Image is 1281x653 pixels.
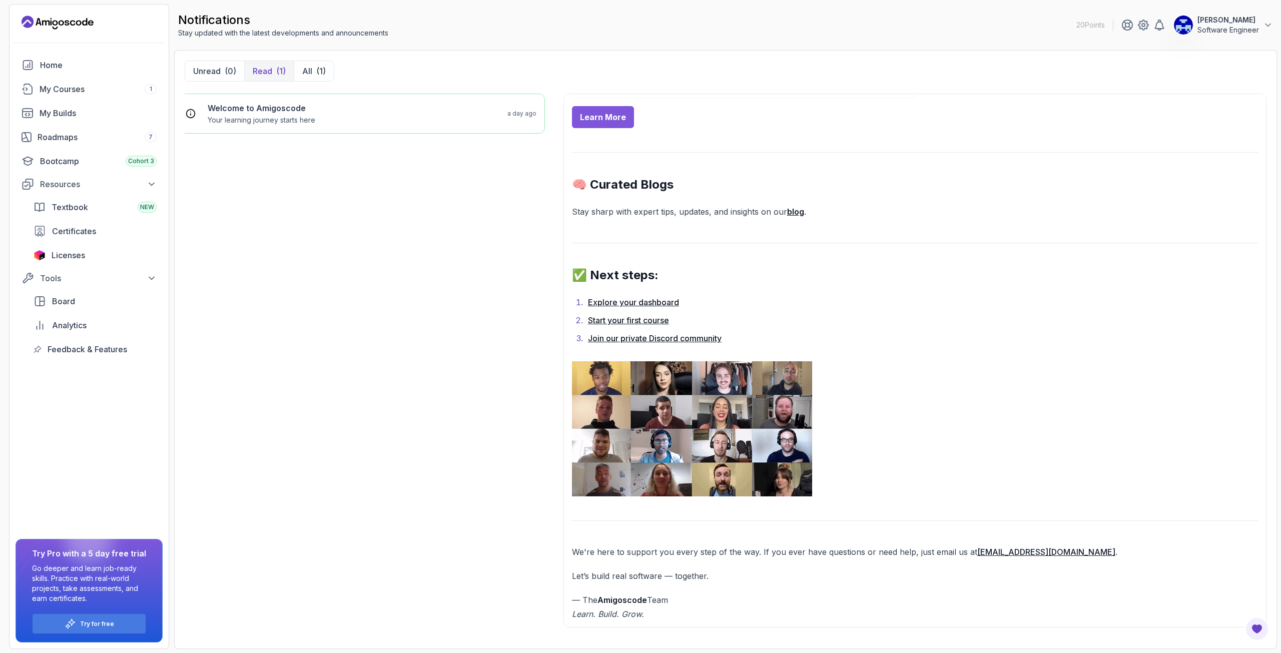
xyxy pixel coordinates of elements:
a: Join our private Discord community [588,333,722,343]
span: Board [52,295,75,307]
a: Try for free [80,620,114,628]
h2: 🧠 Curated Blogs [572,177,1258,193]
a: feedback [28,339,163,359]
button: Tools [16,269,163,287]
h2: notifications [178,12,388,28]
img: Faces of Amigoscode [572,361,812,496]
div: Home [40,59,157,71]
p: a day ago [507,110,536,118]
a: board [28,291,163,311]
p: Software Engineer [1197,25,1259,35]
span: Feedback & Features [48,343,127,355]
p: We're here to support you every step of the way. If you ever have questions or need help, just em... [572,545,1258,559]
div: Roadmaps [38,131,157,143]
p: Unread [193,65,221,77]
a: [EMAIL_ADDRESS][DOMAIN_NAME] [977,547,1115,557]
div: (1) [276,65,286,77]
a: bootcamp [16,151,163,171]
a: Landing page [22,15,94,31]
h2: ✅ Next steps: [572,267,1258,283]
strong: Amigoscode [597,595,647,605]
em: Learn. Build. Grow. [572,609,644,619]
button: Unread(0) [185,61,244,81]
p: [PERSON_NAME] [1197,15,1259,25]
button: Try for free [32,613,146,634]
div: My Courses [40,83,157,95]
a: Start your first course [588,315,669,325]
a: builds [16,103,163,123]
p: Stay sharp with expert tips, updates, and insights on our . [572,205,1258,219]
span: NEW [140,203,154,211]
button: Resources [16,175,163,193]
p: 20 Points [1076,20,1105,30]
span: Licenses [52,249,85,261]
span: Analytics [52,319,87,331]
p: Read [253,65,272,77]
p: — The Team [572,593,1258,621]
div: (1) [316,65,326,77]
span: Textbook [52,201,88,213]
a: roadmaps [16,127,163,147]
span: 1 [150,85,152,93]
p: All [302,65,312,77]
p: Go deeper and learn job-ready skills. Practice with real-world projects, take assessments, and ea... [32,563,146,603]
div: Tools [40,272,157,284]
img: jetbrains icon [34,250,46,260]
span: Cohort 3 [128,157,154,165]
div: Bootcamp [40,155,157,167]
h6: Welcome to Amigoscode [208,102,315,114]
div: My Builds [40,107,157,119]
p: Stay updated with the latest developments and announcements [178,28,388,38]
a: home [16,55,163,75]
p: Your learning journey starts here [208,115,315,125]
button: All(1) [294,61,334,81]
a: textbook [28,197,163,217]
a: Learn More [572,106,634,128]
div: Resources [40,178,157,190]
img: user profile image [1174,16,1193,35]
p: Let’s build real software — together. [572,569,1258,583]
span: 7 [149,133,153,141]
div: (0) [225,65,236,77]
a: courses [16,79,163,99]
span: Certificates [52,225,96,237]
a: certificates [28,221,163,241]
a: analytics [28,315,163,335]
a: licenses [28,245,163,265]
button: Open Feedback Button [1245,617,1269,641]
a: blog [787,207,804,217]
button: Read(1) [244,61,294,81]
a: Explore your dashboard [588,297,679,307]
button: user profile image[PERSON_NAME]Software Engineer [1173,15,1273,35]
